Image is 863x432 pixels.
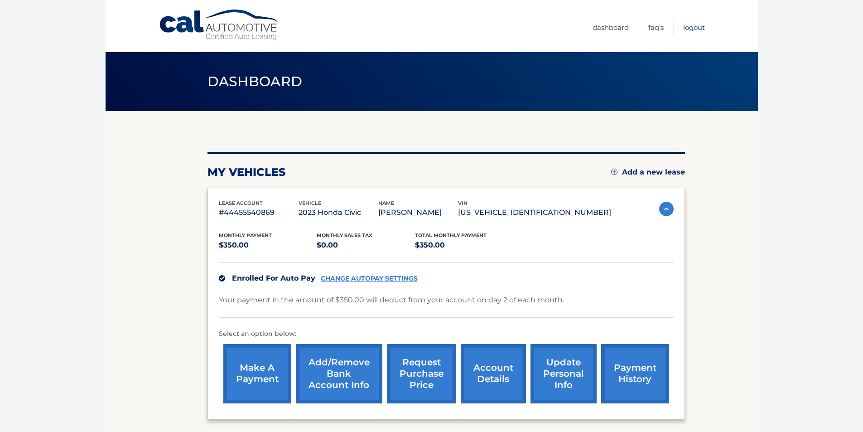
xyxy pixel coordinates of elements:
[219,200,263,206] span: lease account
[458,206,611,219] p: [US_VEHICLE_IDENTIFICATION_NUMBER]
[611,169,617,175] img: add.svg
[683,20,705,35] a: Logout
[321,275,418,282] a: CHANGE AUTOPAY SETTINGS
[461,344,526,403] a: account details
[219,232,272,238] span: Monthly Payment
[387,344,456,403] a: request purchase price
[219,275,225,282] img: check.svg
[219,294,564,306] p: Your payment in the amount of $350.00 will deduct from your account on day 2 of each month.
[159,9,281,41] a: Cal Automotive
[415,239,513,252] p: $350.00
[219,329,674,340] p: Select an option below:
[317,232,372,238] span: Monthly sales Tax
[648,20,664,35] a: FAQ's
[593,20,629,35] a: Dashboard
[207,73,303,90] span: Dashboard
[317,239,415,252] p: $0.00
[458,200,468,206] span: vin
[611,168,685,177] a: Add a new lease
[415,232,487,238] span: Total Monthly Payment
[299,206,378,219] p: 2023 Honda Civic
[299,200,321,206] span: vehicle
[296,344,382,403] a: Add/Remove bank account info
[223,344,291,403] a: make a payment
[530,344,597,403] a: update personal info
[601,344,669,403] a: payment history
[659,202,674,216] img: accordion-active.svg
[378,200,394,206] span: name
[378,206,458,219] p: [PERSON_NAME]
[232,274,315,282] span: Enrolled For Auto Pay
[207,165,286,179] h2: my vehicles
[219,206,299,219] p: #44455540869
[219,239,317,252] p: $350.00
